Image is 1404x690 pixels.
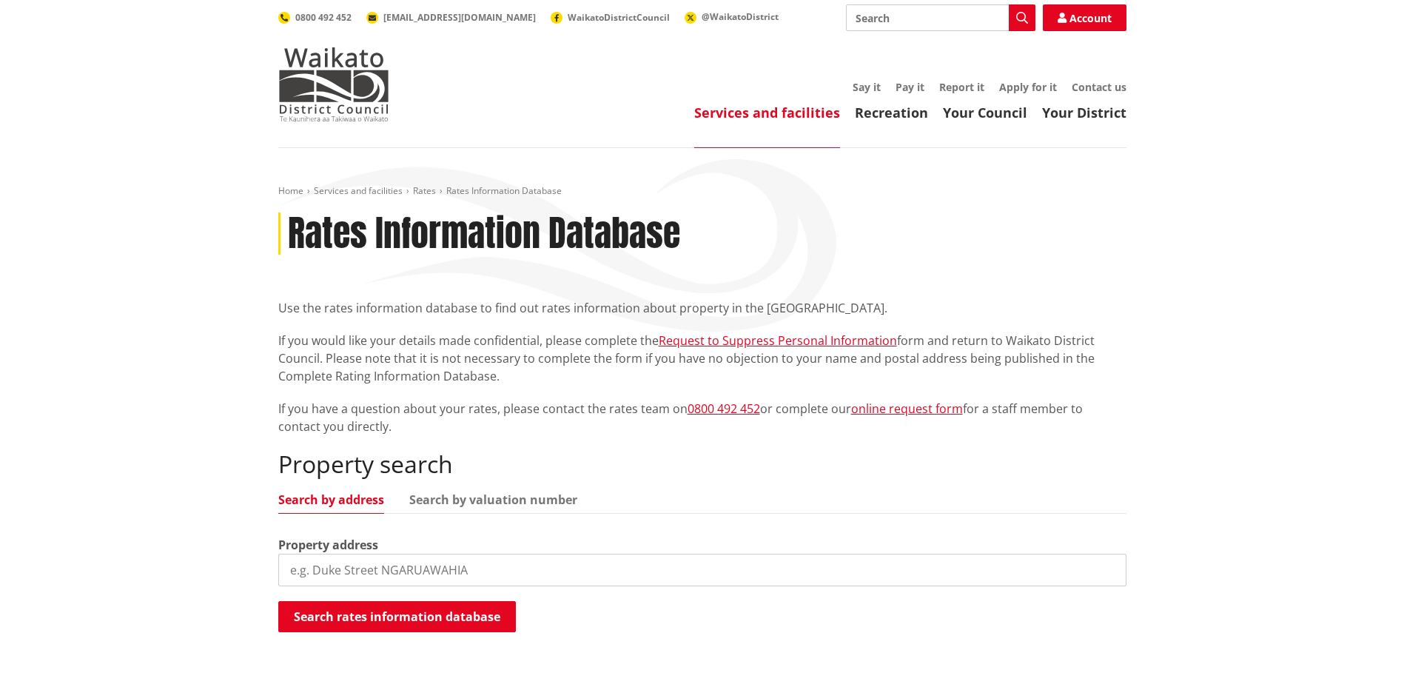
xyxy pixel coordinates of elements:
[943,104,1027,121] a: Your Council
[278,332,1126,385] p: If you would like your details made confidential, please complete the form and return to Waikato ...
[278,554,1126,586] input: e.g. Duke Street NGARUAWAHIA
[446,184,562,197] span: Rates Information Database
[278,11,352,24] a: 0800 492 452
[278,185,1126,198] nav: breadcrumb
[288,212,680,255] h1: Rates Information Database
[278,536,378,554] label: Property address
[278,47,389,121] img: Waikato District Council - Te Kaunihera aa Takiwaa o Waikato
[278,400,1126,435] p: If you have a question about your rates, please contact the rates team on or complete our for a s...
[1042,104,1126,121] a: Your District
[551,11,670,24] a: WaikatoDistrictCouncil
[896,80,924,94] a: Pay it
[568,11,670,24] span: WaikatoDistrictCouncil
[278,299,1126,317] p: Use the rates information database to find out rates information about property in the [GEOGRAPHI...
[366,11,536,24] a: [EMAIL_ADDRESS][DOMAIN_NAME]
[939,80,984,94] a: Report it
[999,80,1057,94] a: Apply for it
[688,401,760,417] a: 0800 492 452
[659,332,897,349] a: Request to Suppress Personal Information
[1043,4,1126,31] a: Account
[851,401,963,417] a: online request form
[1072,80,1126,94] a: Contact us
[409,494,577,506] a: Search by valuation number
[855,104,928,121] a: Recreation
[278,494,384,506] a: Search by address
[314,184,403,197] a: Services and facilities
[846,4,1035,31] input: Search input
[295,11,352,24] span: 0800 492 452
[278,184,303,197] a: Home
[278,601,516,632] button: Search rates information database
[383,11,536,24] span: [EMAIL_ADDRESS][DOMAIN_NAME]
[413,184,436,197] a: Rates
[853,80,881,94] a: Say it
[702,10,779,23] span: @WaikatoDistrict
[694,104,840,121] a: Services and facilities
[685,10,779,23] a: @WaikatoDistrict
[278,450,1126,478] h2: Property search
